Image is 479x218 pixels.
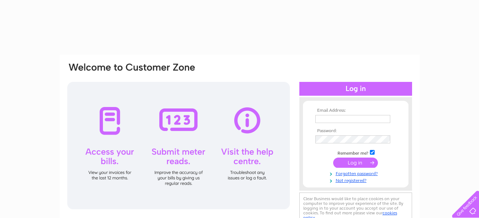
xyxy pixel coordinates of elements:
[314,108,398,113] th: Email Address:
[314,149,398,156] td: Remember me?
[333,158,378,168] input: Submit
[315,177,398,183] a: Not registered?
[314,128,398,134] th: Password:
[315,170,398,177] a: Forgotten password?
